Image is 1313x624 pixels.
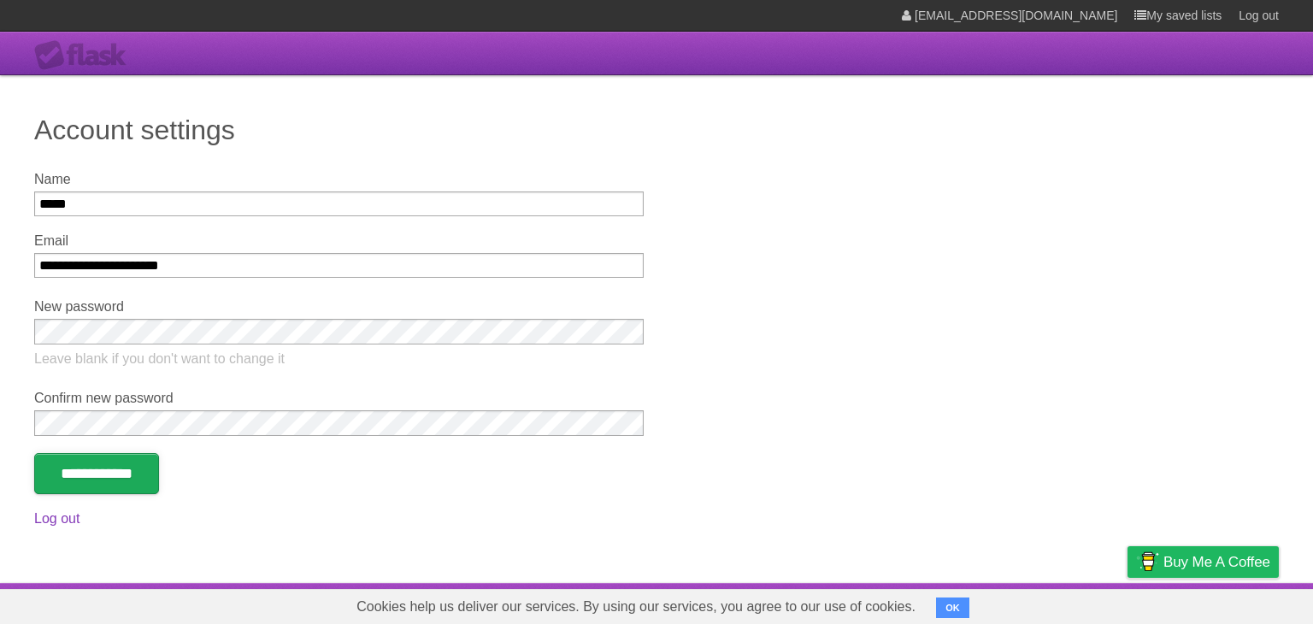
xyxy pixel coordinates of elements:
a: Buy me a coffee [1128,546,1279,578]
a: Terms [1047,587,1085,620]
span: Buy me a coffee [1163,547,1270,577]
label: Email [34,233,644,249]
label: New password [34,299,644,315]
span: Cookies help us deliver our services. By using our services, you agree to our use of cookies. [339,590,933,624]
a: Developers [957,587,1026,620]
a: Suggest a feature [1171,587,1279,620]
h1: Account settings [34,109,1279,150]
p: Leave blank if you don't want to change it [34,349,644,369]
button: OK [936,598,969,618]
label: Confirm new password [34,391,644,406]
img: Buy me a coffee [1136,547,1159,576]
a: About [900,587,936,620]
a: Privacy [1105,587,1150,620]
a: Log out [34,511,79,526]
label: Name [34,172,644,187]
div: Flask [34,40,137,71]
